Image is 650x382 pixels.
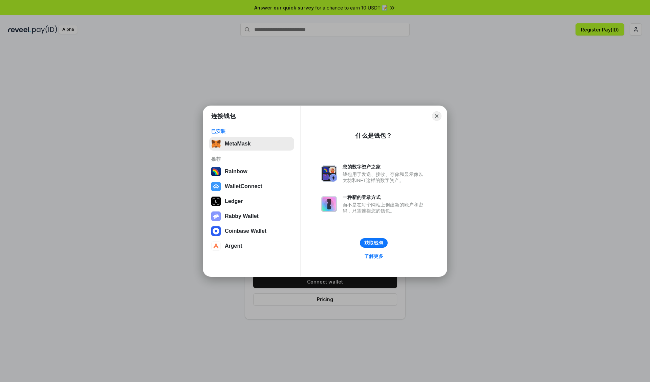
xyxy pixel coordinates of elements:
[211,139,221,149] img: svg+xml,%3Csvg%20fill%3D%22none%22%20height%3D%2233%22%20viewBox%3D%220%200%2035%2033%22%20width%...
[360,238,388,248] button: 获取钱包
[355,132,392,140] div: 什么是钱包？
[321,165,337,182] img: svg+xml,%3Csvg%20xmlns%3D%22http%3A%2F%2Fwww.w3.org%2F2000%2Fsvg%22%20fill%3D%22none%22%20viewBox...
[364,253,383,259] div: 了解更多
[209,209,294,223] button: Rabby Wallet
[432,111,441,121] button: Close
[343,194,427,200] div: 一种新的登录方式
[225,213,259,219] div: Rabby Wallet
[225,183,262,189] div: WalletConnect
[211,241,221,251] img: svg+xml,%3Csvg%20width%3D%2228%22%20height%3D%2228%22%20viewBox%3D%220%200%2028%2028%22%20fill%3D...
[360,252,387,261] a: 了解更多
[321,196,337,212] img: svg+xml,%3Csvg%20xmlns%3D%22http%3A%2F%2Fwww.w3.org%2F2000%2Fsvg%22%20fill%3D%22none%22%20viewBox...
[211,182,221,191] img: svg+xml,%3Csvg%20width%3D%2228%22%20height%3D%2228%22%20viewBox%3D%220%200%2028%2028%22%20fill%3D...
[225,198,243,204] div: Ledger
[211,197,221,206] img: svg+xml,%3Csvg%20xmlns%3D%22http%3A%2F%2Fwww.w3.org%2F2000%2Fsvg%22%20width%3D%2228%22%20height%3...
[209,239,294,253] button: Argent
[209,180,294,193] button: WalletConnect
[209,195,294,208] button: Ledger
[364,240,383,246] div: 获取钱包
[211,211,221,221] img: svg+xml,%3Csvg%20xmlns%3D%22http%3A%2F%2Fwww.w3.org%2F2000%2Fsvg%22%20fill%3D%22none%22%20viewBox...
[225,228,266,234] div: Coinbase Wallet
[225,168,247,175] div: Rainbow
[211,128,292,134] div: 已安装
[209,137,294,151] button: MetaMask
[343,164,427,170] div: 您的数字资产之家
[343,171,427,183] div: 钱包用于发送、接收、存储和显示像以太坊和NFT这样的数字资产。
[209,165,294,178] button: Rainbow
[225,141,251,147] div: MetaMask
[211,156,292,162] div: 推荐
[211,167,221,176] img: svg+xml,%3Csvg%20width%3D%22120%22%20height%3D%22120%22%20viewBox%3D%220%200%20120%20120%22%20fil...
[211,226,221,236] img: svg+xml,%3Csvg%20width%3D%2228%22%20height%3D%2228%22%20viewBox%3D%220%200%2028%2028%22%20fill%3D...
[209,224,294,238] button: Coinbase Wallet
[343,202,427,214] div: 而不是在每个网站上创建新的账户和密码，只需连接您的钱包。
[225,243,242,249] div: Argent
[211,112,236,120] h1: 连接钱包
